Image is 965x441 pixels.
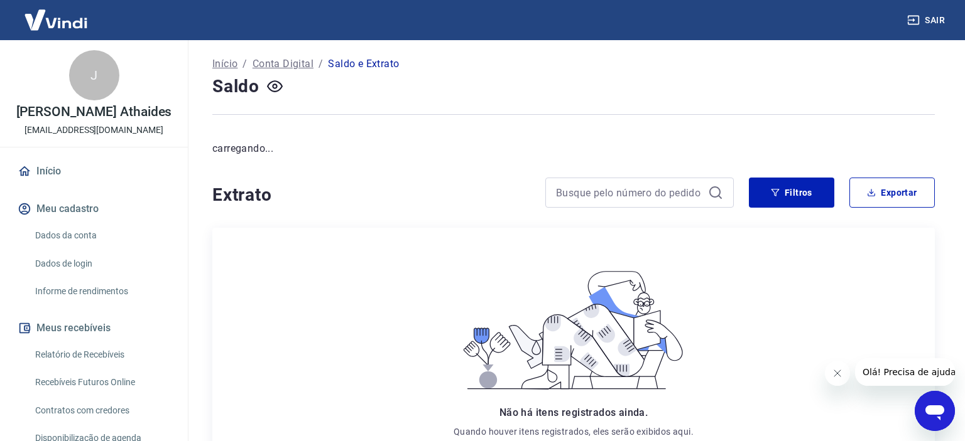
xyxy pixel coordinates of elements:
[15,314,173,342] button: Meus recebíveis
[328,56,399,72] p: Saldo e Extrato
[30,223,173,248] a: Dados da conta
[253,56,313,72] a: Conta Digital
[825,361,850,386] iframe: Fechar mensagem
[915,391,955,431] iframe: Botão para abrir a janela de mensagens
[30,342,173,368] a: Relatório de Recebíveis
[243,56,247,72] p: /
[15,1,97,39] img: Vindi
[749,178,834,208] button: Filtros
[454,425,694,438] p: Quando houver itens registrados, eles serão exibidos aqui.
[212,183,530,208] h4: Extrato
[15,157,173,185] a: Início
[212,74,259,99] h4: Saldo
[212,56,237,72] a: Início
[499,406,648,418] span: Não há itens registrados ainda.
[556,183,703,202] input: Busque pelo número do pedido
[905,9,950,32] button: Sair
[855,358,955,386] iframe: Mensagem da empresa
[30,398,173,423] a: Contratos com credores
[25,124,163,137] p: [EMAIL_ADDRESS][DOMAIN_NAME]
[212,141,935,156] p: carregando...
[16,105,172,119] p: [PERSON_NAME] Athaides
[30,251,173,277] a: Dados de login
[8,9,106,19] span: Olá! Precisa de ajuda?
[69,50,119,100] div: J
[30,369,173,395] a: Recebíveis Futuros Online
[319,56,323,72] p: /
[15,195,173,223] button: Meu cadastro
[849,178,935,208] button: Exportar
[30,279,173,304] a: Informe de rendimentos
